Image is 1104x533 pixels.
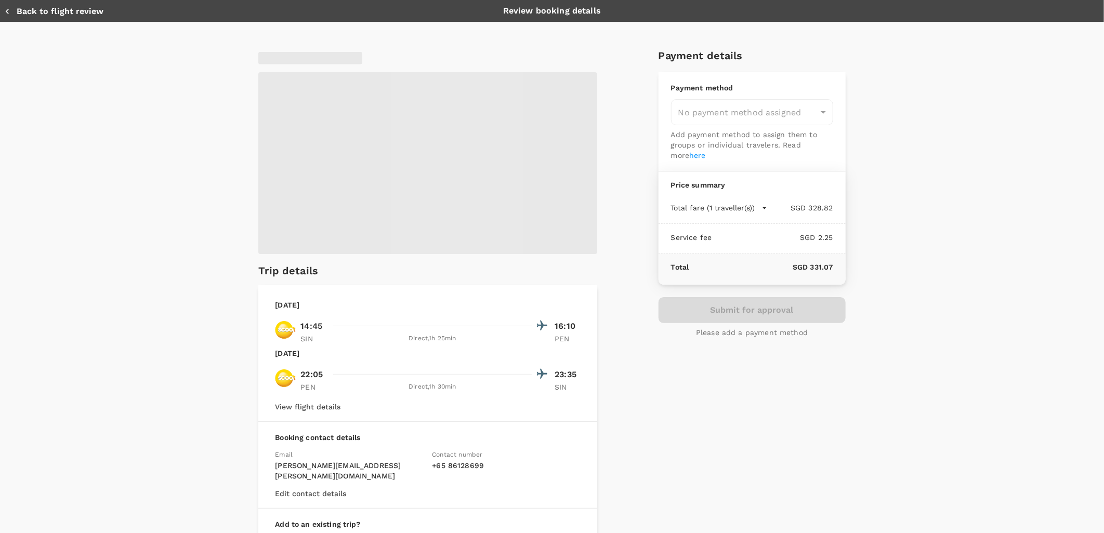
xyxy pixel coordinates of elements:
p: 16:10 [555,320,581,332]
p: 23:35 [555,368,581,381]
div: Direct , 1h 25min [333,334,532,344]
p: SGD 2.25 [712,232,833,243]
p: SIN [300,334,326,344]
span: Contact number [432,451,482,458]
button: View flight details [275,403,340,411]
p: 22:05 [300,368,323,381]
p: SGD 331.07 [689,262,833,272]
p: 14:45 [300,320,322,332]
button: Total fare (1 traveller(s)) [671,203,768,213]
a: here [689,151,706,159]
div: Direct , 1h 30min [333,382,532,392]
p: + 65 86128699 [432,460,581,471]
p: [DATE] [275,348,299,358]
button: Back to flight review [4,6,103,17]
h6: Payment details [659,47,846,64]
p: PEN [555,334,581,344]
div: No payment method assigned [671,99,833,125]
img: TR [275,319,296,340]
p: Total fare (1 traveller(s)) [671,203,755,213]
p: PEN [300,382,326,392]
p: Total [671,262,689,272]
p: Add to an existing trip? [275,519,581,529]
p: SGD 328.82 [768,203,833,213]
span: Email [275,451,293,458]
img: TR [275,368,296,389]
p: Price summary [671,180,833,190]
p: Service fee [671,232,712,243]
p: [PERSON_NAME][EMAIL_ADDRESS][PERSON_NAME][DOMAIN_NAME] [275,460,424,481]
p: Booking contact details [275,432,581,443]
h6: Trip details [258,262,318,279]
p: [DATE] [275,300,299,310]
p: SIN [555,382,581,392]
p: Review booking details [503,5,601,17]
p: Add payment method to assign them to groups or individual travelers. Read more [671,129,833,161]
button: Edit contact details [275,489,346,498]
p: Please add a payment method [696,327,808,338]
p: Payment method [671,83,833,93]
